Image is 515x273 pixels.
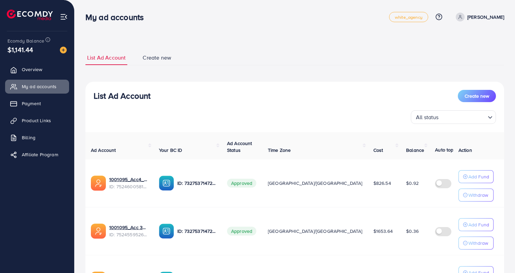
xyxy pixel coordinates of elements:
span: Your BC ID [159,147,182,154]
span: Create new [143,54,171,62]
span: $0.92 [406,180,419,187]
span: Time Zone [268,147,291,154]
h3: List Ad Account [94,91,150,101]
img: ic-ba-acc.ded83a64.svg [159,224,174,239]
a: My ad accounts [5,80,69,93]
p: Add Fund [468,221,489,229]
button: Create new [458,90,496,102]
span: Product Links [22,117,51,124]
span: Approved [227,227,256,236]
span: Create new [465,93,489,99]
a: Billing [5,131,69,144]
span: Ad Account Status [227,140,252,154]
span: List Ad Account [87,54,126,62]
img: menu [60,13,68,21]
a: Product Links [5,114,69,127]
button: Withdraw [458,189,494,202]
p: Withdraw [468,239,488,247]
button: Add Fund [458,218,494,231]
a: white_agency [389,12,428,22]
p: Withdraw [468,191,488,199]
a: 1001095_Acc 3_1751948238983 [109,224,148,231]
span: white_agency [395,15,422,19]
p: Auto top-up [435,146,461,154]
span: Overview [22,66,42,73]
span: My ad accounts [22,83,57,90]
span: Ecomdy Balance [7,37,44,44]
button: Add Fund [458,170,494,183]
a: 1001095_Acc4_1751957612300 [109,176,148,183]
span: Cost [373,147,383,154]
span: Balance [406,147,424,154]
img: logo [7,10,53,20]
img: image [60,47,67,53]
span: ID: 7524600581361696769 [109,183,148,190]
div: Search for option [411,110,496,124]
div: <span class='underline'>1001095_Acc4_1751957612300</span></br>7524600581361696769 [109,176,148,190]
a: [PERSON_NAME] [453,13,504,21]
span: $826.54 [373,180,391,187]
span: ID: 7524559526306070535 [109,231,148,238]
span: $1,141.44 [7,45,33,54]
span: [GEOGRAPHIC_DATA]/[GEOGRAPHIC_DATA] [268,180,363,187]
span: $1653.64 [373,228,393,235]
span: Ad Account [91,147,116,154]
span: [GEOGRAPHIC_DATA]/[GEOGRAPHIC_DATA] [268,228,363,235]
button: Withdraw [458,237,494,250]
span: Action [458,147,472,154]
div: <span class='underline'>1001095_Acc 3_1751948238983</span></br>7524559526306070535 [109,224,148,238]
span: Approved [227,179,256,188]
p: [PERSON_NAME] [467,13,504,21]
img: ic-ba-acc.ded83a64.svg [159,176,174,191]
a: Overview [5,63,69,76]
span: Billing [22,134,35,141]
span: All status [415,112,440,122]
span: $0.36 [406,228,419,235]
a: Payment [5,97,69,110]
a: Affiliate Program [5,148,69,161]
span: Affiliate Program [22,151,58,158]
h3: My ad accounts [85,12,149,22]
p: ID: 7327537147282571265 [177,179,216,187]
img: ic-ads-acc.e4c84228.svg [91,176,106,191]
span: Payment [22,100,41,107]
input: Search for option [441,111,485,122]
p: ID: 7327537147282571265 [177,227,216,235]
img: ic-ads-acc.e4c84228.svg [91,224,106,239]
p: Add Fund [468,173,489,181]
